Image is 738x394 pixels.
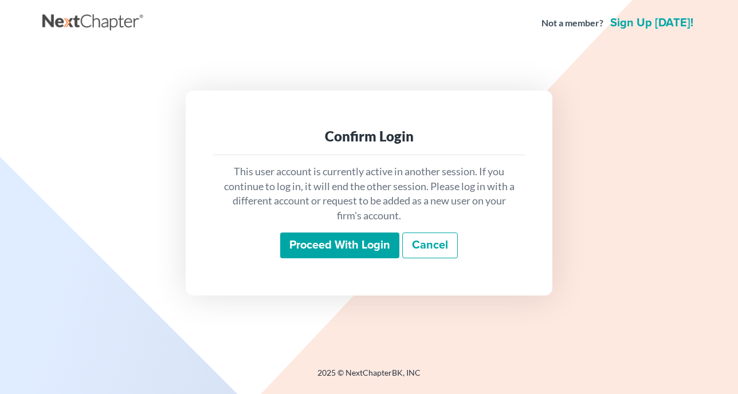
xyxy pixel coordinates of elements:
[280,233,399,259] input: Proceed with login
[402,233,458,259] a: Cancel
[222,164,516,223] p: This user account is currently active in another session. If you continue to log in, it will end ...
[608,17,696,29] a: Sign up [DATE]!
[541,17,603,30] strong: Not a member?
[222,127,516,145] div: Confirm Login
[42,367,696,388] div: 2025 © NextChapterBK, INC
